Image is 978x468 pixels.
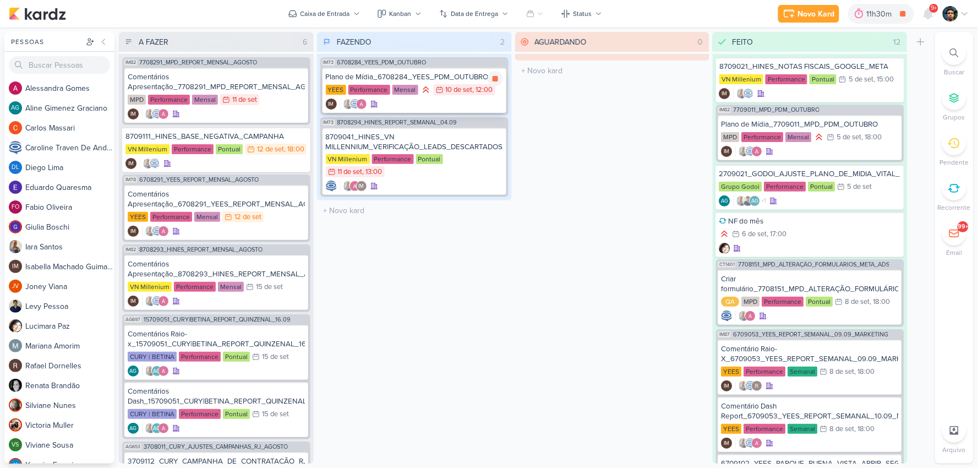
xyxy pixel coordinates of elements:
p: FO [12,204,19,210]
div: , 18:00 [855,426,875,433]
div: Isabella Machado Guimarães [128,108,139,119]
span: 6709053_YEES_REPORT_SEMANAL_09.09_MARKETING [733,331,888,338]
div: R a f a e l D o r n e l l e s [25,360,114,372]
img: Iara Santos [143,158,154,169]
input: Buscar Pessoas [9,56,110,74]
img: Iara Santos [145,366,156,377]
div: Aline Gimenez Graciano [128,366,139,377]
div: V i v i a n e S o u s a [25,439,114,451]
img: Rafael Dornelles [9,359,22,372]
img: Alessandra Gomes [158,226,169,237]
div: Criador(a): Aline Gimenez Graciano [719,195,730,206]
img: Alessandra Gomes [158,108,169,119]
span: 7708291_MPD_REPORT_MENSAL_AGOSTO [139,59,257,66]
div: Prioridade Alta [814,132,825,143]
div: Performance [172,144,214,154]
img: Alessandra Gomes [9,81,22,95]
div: , 18:00 [855,368,875,376]
div: 5 de set [848,183,872,191]
div: 8 de set [830,368,855,376]
img: Alessandra Gomes [158,296,169,307]
li: Ctrl + F [935,41,974,77]
div: 0 [693,36,707,48]
div: Comentário Raio-X_6709053_YEES_REPORT_SEMANAL_09.09_MARKETING [722,344,899,364]
div: 5 de set [837,134,862,141]
img: Caroline Traven De Andrade [745,380,756,391]
div: 10 de set [446,86,473,94]
div: Pontual [216,144,243,154]
div: Joney Viana [9,280,22,293]
p: IM [724,441,730,447]
span: IM73 [323,59,335,66]
div: Criador(a): Isabella Machado Guimarães [128,108,139,119]
div: Criador(a): Isabella Machado Guimarães [128,296,139,307]
div: Parar relógio [488,71,503,86]
div: Colaboradores: Iara Santos, Caroline Traven De Andrade [734,88,754,99]
img: Levy Pessoa [9,300,22,313]
div: Colaboradores: Iara Santos, Aline Gimenez Graciano, Alessandra Gomes [142,423,169,434]
div: , 15:00 [873,76,894,83]
div: Aline Gimenez Graciano [9,101,22,115]
span: 3708011_CURY_AJUSTES_CAMPANHAS_RJ_AGOSTO [144,444,288,450]
div: Prioridade Alta [420,84,431,95]
div: Pontual [416,154,443,164]
div: MPD [742,297,760,307]
img: Alessandra Gomes [356,99,367,110]
div: CURY | BETINA [128,409,177,419]
p: IM [12,264,19,270]
div: 2 [496,36,510,48]
input: + Novo kard [517,63,708,79]
p: Buscar [944,67,965,77]
div: , 18:00 [862,134,882,141]
p: IM [722,91,728,97]
div: 5 de set [849,76,873,83]
img: Iara Santos [9,240,22,253]
div: Novo Kard [798,8,835,20]
div: 12 de set [257,146,284,153]
div: Colaboradores: Iara Santos, Alessandra Gomes [736,311,756,322]
div: , 13:00 [363,168,383,176]
img: Iara Santos [343,181,354,192]
div: Performance [766,74,807,84]
div: Criador(a): Isabella Machado Guimarães [326,99,337,110]
p: JV [12,284,19,290]
div: YEES [722,424,742,434]
div: 11 de set [338,168,363,176]
div: 12 [889,36,905,48]
div: D i e g o L i m a [25,162,114,173]
span: 8708293_HINES_REPORT_MENSAL_AGOSTO [139,247,263,253]
div: J o n e y V i a n a [25,281,114,292]
div: Pontual [810,74,837,84]
div: Criar formulário_7708151_MPD_ALTERAÇÃO_FORMULÁRIOS_META_ADS [722,274,899,294]
div: Criador(a): Isabella Machado Guimarães [128,226,139,237]
div: Criador(a): Isabella Machado Guimarães [722,146,733,157]
div: Prioridade Alta [719,228,730,240]
div: 15 de set [256,284,283,291]
p: AG [130,369,137,374]
p: VS [12,442,19,448]
img: Mariana Amorim [9,339,22,352]
p: IM [128,161,134,167]
div: 99+ [958,222,969,231]
div: Performance [742,132,784,142]
div: M a r i a n a A m o r i m [25,340,114,352]
div: VN Millenium [125,144,170,154]
div: 11h30m [867,8,895,20]
img: Silviane Nunes [9,399,22,412]
input: + Novo kard [319,203,510,219]
div: Isabella Machado Guimarães [719,88,730,99]
div: 8709021_HINES_NOTAS FISCAIS_GOOGLE_META [719,62,901,72]
span: IM82 [718,107,731,113]
p: IM [130,229,136,235]
div: , 17:00 [767,231,787,238]
div: Plano de Mídia_7709011_MPD_PDM_OUTUBRO [722,119,899,129]
div: A l e s s a n d r a G o m e s [25,83,114,94]
p: Recorrente [938,203,971,213]
span: 7708151_MPD_ALTERAÇÃO_FORMULÁRIOS_META_ADS [738,262,889,268]
img: Iara Santos [739,438,750,449]
div: Isabella Machado Guimarães [722,146,733,157]
img: Giulia Boschi [9,220,22,233]
p: IM [130,112,136,117]
div: Pontual [223,352,250,362]
p: AG [154,369,161,374]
